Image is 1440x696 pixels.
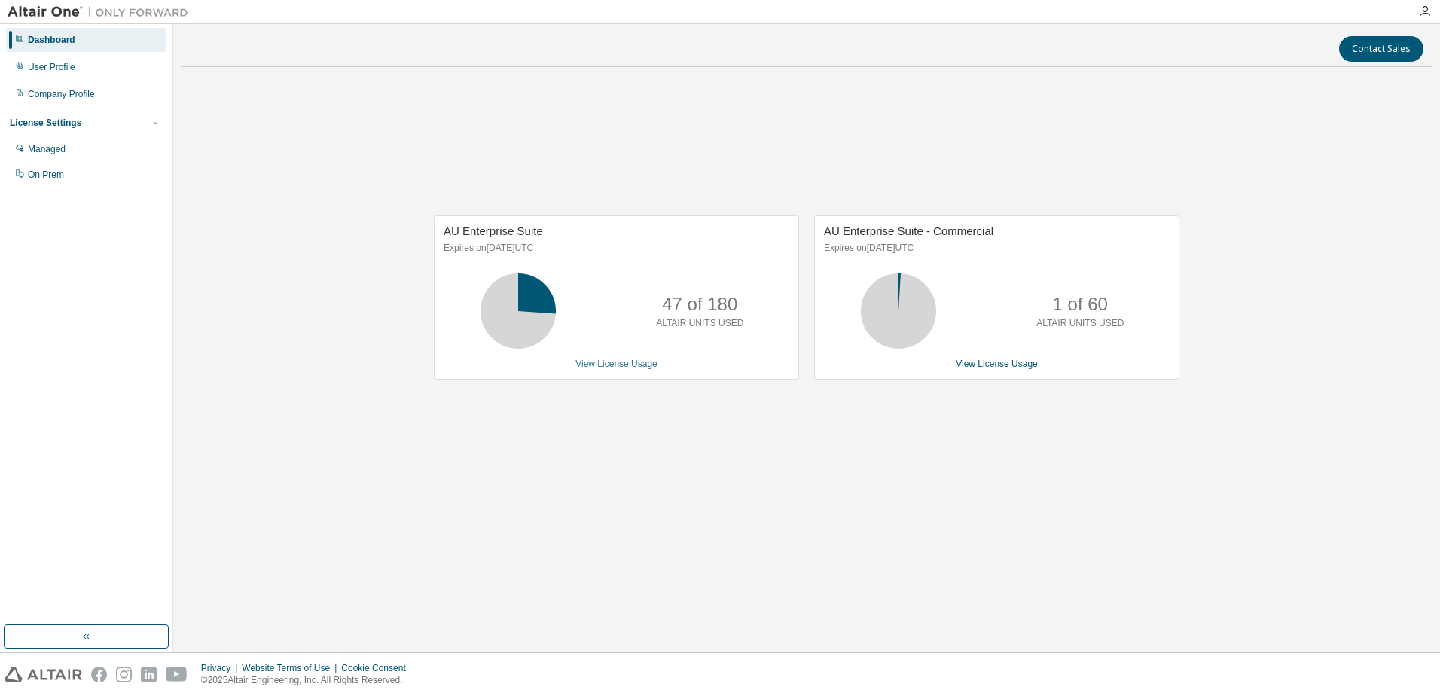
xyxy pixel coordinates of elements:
div: Cookie Consent [341,662,414,674]
img: linkedin.svg [141,667,157,682]
div: Privacy [201,662,242,674]
p: 1 of 60 [1053,292,1108,317]
p: ALTAIR UNITS USED [656,317,743,330]
a: View License Usage [575,359,657,369]
p: Expires on [DATE] UTC [444,242,786,255]
div: Company Profile [28,88,95,100]
img: facebook.svg [91,667,107,682]
div: On Prem [28,169,64,181]
img: youtube.svg [166,667,188,682]
div: Managed [28,143,66,155]
a: View License Usage [956,359,1038,369]
span: AU Enterprise Suite [444,224,543,237]
div: Dashboard [28,34,75,46]
div: Website Terms of Use [242,662,341,674]
img: instagram.svg [116,667,132,682]
img: altair_logo.svg [5,667,82,682]
p: Expires on [DATE] UTC [824,242,1166,255]
div: User Profile [28,61,75,73]
p: © 2025 Altair Engineering, Inc. All Rights Reserved. [201,674,415,687]
button: Contact Sales [1339,36,1423,62]
p: 47 of 180 [662,292,737,317]
span: AU Enterprise Suite - Commercial [824,224,993,237]
div: License Settings [10,117,81,129]
img: Altair One [8,5,196,20]
p: ALTAIR UNITS USED [1036,317,1124,330]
